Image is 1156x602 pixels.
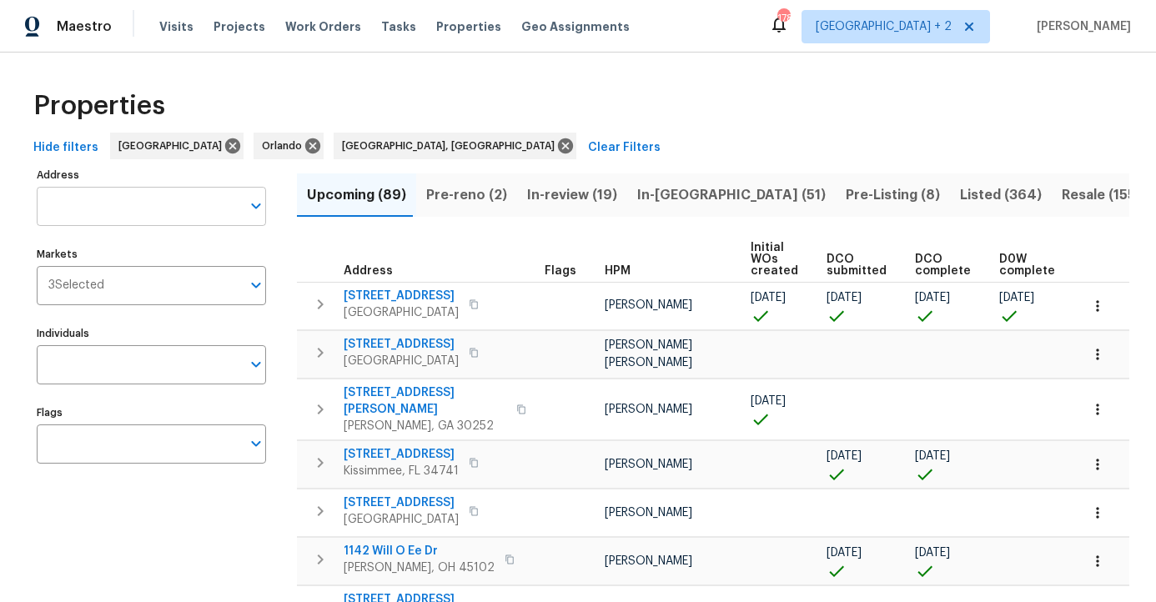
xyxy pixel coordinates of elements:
[581,133,667,163] button: Clear Filters
[118,138,229,154] span: [GEOGRAPHIC_DATA]
[334,133,576,159] div: [GEOGRAPHIC_DATA], [GEOGRAPHIC_DATA]
[244,432,268,455] button: Open
[27,133,105,163] button: Hide filters
[344,265,393,277] span: Address
[915,450,950,462] span: [DATE]
[751,395,786,407] span: [DATE]
[637,183,826,207] span: In-[GEOGRAPHIC_DATA] (51)
[846,183,940,207] span: Pre-Listing (8)
[33,98,165,114] span: Properties
[344,511,459,528] span: [GEOGRAPHIC_DATA]
[999,292,1034,304] span: [DATE]
[827,450,862,462] span: [DATE]
[827,253,887,277] span: DCO submitted
[344,384,506,418] span: [STREET_ADDRESS][PERSON_NAME]
[426,183,507,207] span: Pre-reno (2)
[527,183,617,207] span: In-review (19)
[244,353,268,376] button: Open
[262,138,309,154] span: Orlando
[960,183,1042,207] span: Listed (364)
[827,547,862,559] span: [DATE]
[344,418,506,434] span: [PERSON_NAME], GA 30252
[915,253,971,277] span: DCO complete
[244,273,268,297] button: Open
[605,555,692,567] span: [PERSON_NAME]
[57,18,112,35] span: Maestro
[915,292,950,304] span: [DATE]
[999,253,1055,277] span: D0W complete
[244,194,268,218] button: Open
[605,339,692,368] span: [PERSON_NAME] [PERSON_NAME]
[344,494,459,511] span: [STREET_ADDRESS]
[1062,183,1141,207] span: Resale (155)
[344,543,495,559] span: 1142 Will O Ee Dr
[751,242,798,277] span: Initial WOs created
[110,133,244,159] div: [GEOGRAPHIC_DATA]
[48,278,104,293] span: 3 Selected
[436,18,501,35] span: Properties
[344,304,459,321] span: [GEOGRAPHIC_DATA]
[605,507,692,519] span: [PERSON_NAME]
[344,353,459,369] span: [GEOGRAPHIC_DATA]
[605,265,631,277] span: HPM
[344,336,459,353] span: [STREET_ADDRESS]
[751,292,786,304] span: [DATE]
[344,446,459,463] span: [STREET_ADDRESS]
[344,288,459,304] span: [STREET_ADDRESS]
[605,404,692,415] span: [PERSON_NAME]
[285,18,361,35] span: Work Orders
[344,463,459,479] span: Kissimmee, FL 34741
[545,265,576,277] span: Flags
[37,329,266,339] label: Individuals
[605,299,692,311] span: [PERSON_NAME]
[605,459,692,470] span: [PERSON_NAME]
[159,18,194,35] span: Visits
[37,408,266,418] label: Flags
[214,18,265,35] span: Projects
[37,170,266,180] label: Address
[254,133,324,159] div: Orlando
[777,10,789,27] div: 178
[521,18,630,35] span: Geo Assignments
[344,559,495,576] span: [PERSON_NAME], OH 45102
[307,183,406,207] span: Upcoming (89)
[588,138,661,158] span: Clear Filters
[342,138,561,154] span: [GEOGRAPHIC_DATA], [GEOGRAPHIC_DATA]
[915,547,950,559] span: [DATE]
[37,249,266,259] label: Markets
[816,18,952,35] span: [GEOGRAPHIC_DATA] + 2
[381,21,416,33] span: Tasks
[1030,18,1131,35] span: [PERSON_NAME]
[33,138,98,158] span: Hide filters
[827,292,862,304] span: [DATE]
